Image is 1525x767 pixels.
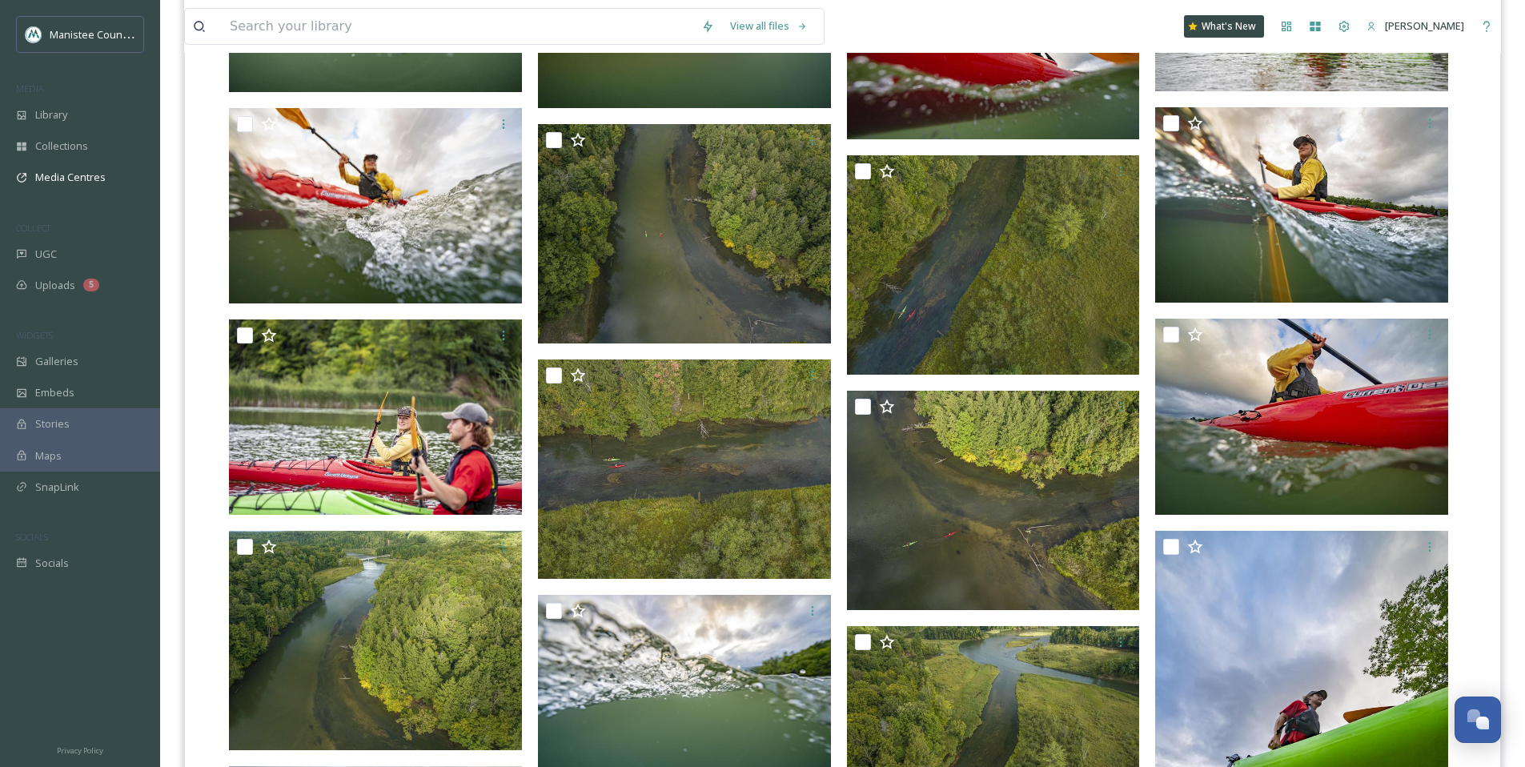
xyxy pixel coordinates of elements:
[1184,15,1264,38] a: What's New
[16,82,44,94] span: MEDIA
[35,556,69,571] span: Socials
[26,26,42,42] img: logo.jpeg
[35,354,78,369] span: Galleries
[16,329,53,341] span: WIDGETS
[1358,10,1472,42] a: [PERSON_NAME]
[722,10,816,42] a: View all files
[229,319,522,515] img: Manistee-49102.jpg
[847,391,1140,610] img: Manistee-49094.jpg
[35,107,67,122] span: Library
[35,416,70,432] span: Stories
[83,279,99,291] div: 5
[229,531,522,750] img: Manistee-49100.jpg
[35,139,88,154] span: Collections
[1455,697,1501,743] button: Open Chat
[1155,107,1448,303] img: Manistee-49115.jpg
[538,124,831,343] img: Manistee-49093.jpg
[16,222,50,234] span: COLLECT
[538,359,831,579] img: Manistee-49095.jpg
[229,107,522,303] img: Manistee-49116.jpg
[50,26,172,42] span: Manistee County Tourism
[35,170,106,185] span: Media Centres
[1155,319,1448,515] img: Manistee-49131.jpg
[35,480,79,495] span: SnapLink
[1385,18,1464,33] span: [PERSON_NAME]
[35,247,57,262] span: UGC
[222,9,693,44] input: Search your library
[35,385,74,400] span: Embeds
[16,531,48,543] span: SOCIALS
[847,155,1140,375] img: Manistee-49097.jpg
[35,448,62,464] span: Maps
[57,740,103,759] a: Privacy Policy
[57,745,103,756] span: Privacy Policy
[35,278,75,293] span: Uploads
